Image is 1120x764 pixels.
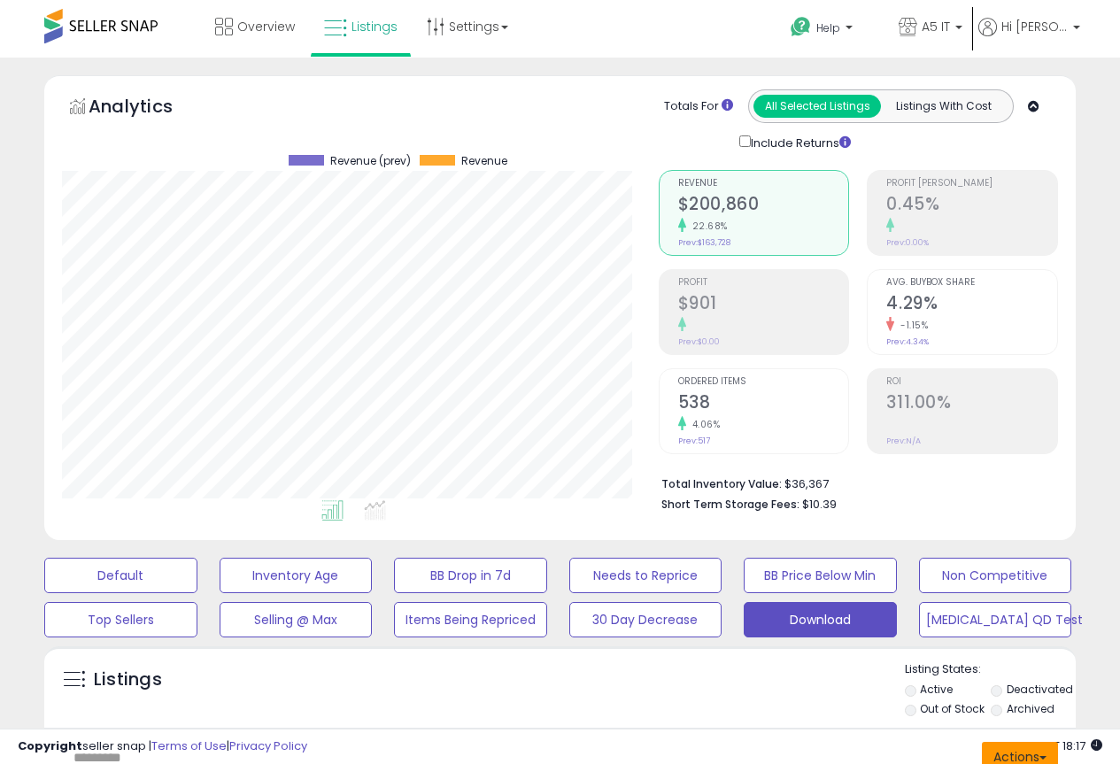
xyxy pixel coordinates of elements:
[886,237,929,248] small: Prev: 0.00%
[229,737,307,754] a: Privacy Policy
[569,602,722,637] button: 30 Day Decrease
[678,377,849,387] span: Ordered Items
[978,18,1080,58] a: Hi [PERSON_NAME]
[18,737,82,754] strong: Copyright
[790,16,812,38] i: Get Help
[1001,18,1068,35] span: Hi [PERSON_NAME]
[802,496,837,513] span: $10.39
[726,132,872,152] div: Include Returns
[886,392,1057,416] h2: 311.00%
[744,602,897,637] button: Download
[886,293,1057,317] h2: 4.29%
[919,558,1072,593] button: Non Competitive
[1007,701,1054,716] label: Archived
[920,701,985,716] label: Out of Stock
[1007,682,1073,697] label: Deactivated
[220,558,373,593] button: Inventory Age
[89,94,207,123] h5: Analytics
[661,476,782,491] b: Total Inventory Value:
[44,602,197,637] button: Top Sellers
[661,497,799,512] b: Short Term Storage Fees:
[678,336,720,347] small: Prev: $0.00
[678,436,710,446] small: Prev: 517
[894,319,928,332] small: -1.15%
[678,179,849,189] span: Revenue
[686,418,721,431] small: 4.06%
[886,194,1057,218] h2: 0.45%
[886,278,1057,288] span: Avg. Buybox Share
[753,95,881,118] button: All Selected Listings
[678,293,849,317] h2: $901
[18,738,307,755] div: seller snap | |
[237,18,295,35] span: Overview
[678,194,849,218] h2: $200,860
[744,558,897,593] button: BB Price Below Min
[678,237,730,248] small: Prev: $163,728
[351,18,398,35] span: Listings
[686,220,728,233] small: 22.68%
[905,661,1076,678] p: Listing States:
[922,18,950,35] span: A5 IT
[880,95,1008,118] button: Listings With Cost
[394,558,547,593] button: BB Drop in 7d
[919,602,1072,637] button: [MEDICAL_DATA] QD Test
[664,98,733,115] div: Totals For
[44,558,197,593] button: Default
[94,668,162,692] h5: Listings
[886,179,1057,189] span: Profit [PERSON_NAME]
[886,336,929,347] small: Prev: 4.34%
[920,682,953,697] label: Active
[461,155,507,167] span: Revenue
[886,377,1057,387] span: ROI
[661,472,1045,493] li: $36,367
[151,737,227,754] a: Terms of Use
[678,278,849,288] span: Profit
[816,20,840,35] span: Help
[330,155,411,167] span: Revenue (prev)
[886,436,921,446] small: Prev: N/A
[1035,737,1102,754] span: 2025-08-13 18:17 GMT
[220,602,373,637] button: Selling @ Max
[776,3,883,58] a: Help
[678,392,849,416] h2: 538
[569,558,722,593] button: Needs to Reprice
[394,602,547,637] button: Items Being Repriced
